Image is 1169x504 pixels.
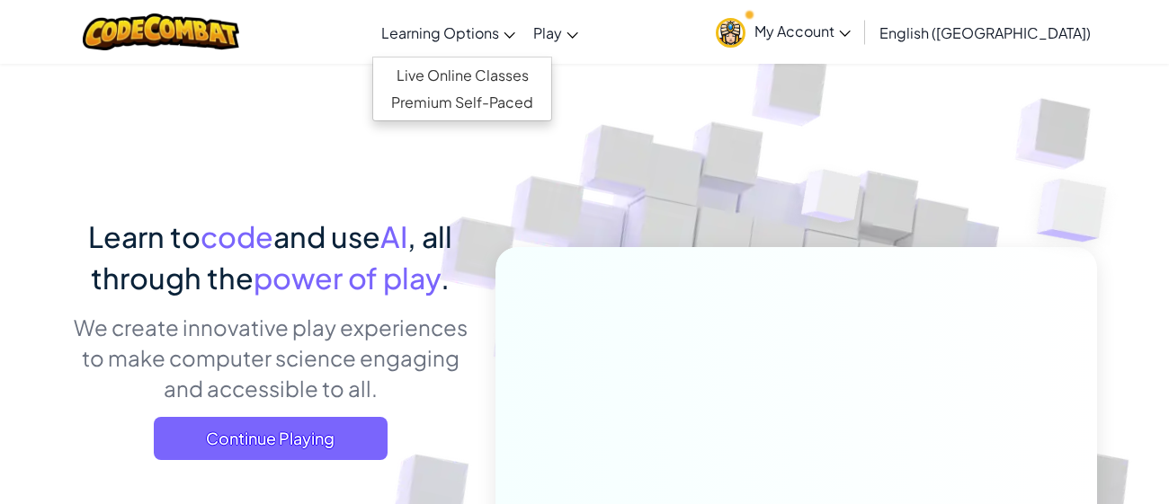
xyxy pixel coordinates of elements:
span: Play [533,23,562,42]
a: My Account [707,4,860,60]
span: . [441,260,450,296]
a: Premium Self-Paced [373,89,551,116]
a: Live Online Classes [373,62,551,89]
a: Learning Options [372,8,524,57]
span: Learn to [88,218,201,254]
img: avatar [716,18,745,48]
a: Continue Playing [154,417,388,460]
img: CodeCombat logo [83,13,240,50]
span: Learning Options [381,23,499,42]
img: Overlap cubes [768,134,897,268]
a: Play [524,8,587,57]
img: Overlap cubes [1001,135,1156,287]
p: We create innovative play experiences to make computer science engaging and accessible to all. [72,312,468,403]
a: English ([GEOGRAPHIC_DATA]) [870,8,1100,57]
span: English ([GEOGRAPHIC_DATA]) [879,23,1091,42]
span: My Account [754,22,851,40]
span: power of play [254,260,441,296]
span: and use [273,218,380,254]
span: AI [380,218,407,254]
span: code [201,218,273,254]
